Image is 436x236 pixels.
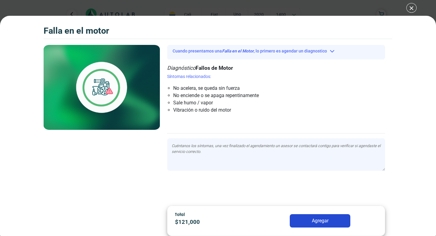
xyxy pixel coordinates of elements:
h3: Falla en el Motor [44,25,109,36]
span: Total [175,212,185,217]
span: Diagnóstico [167,65,196,71]
p: Síntomas relacionados: [167,73,385,80]
button: Cuando presentamos unaFalla en el Motor, lo primero es agendar un diagnostico [167,46,385,56]
li: No enciende o se apaga repentinamente [173,92,343,99]
li: Sale humo / vapor [173,99,343,106]
li: No acelera, se queda sin fuerza [173,85,343,92]
span: Fallos de Motor [196,65,233,71]
p: $ 121,000 [175,218,254,226]
button: Agregar [290,214,350,228]
li: Vibración o ruido del motor [173,106,343,114]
